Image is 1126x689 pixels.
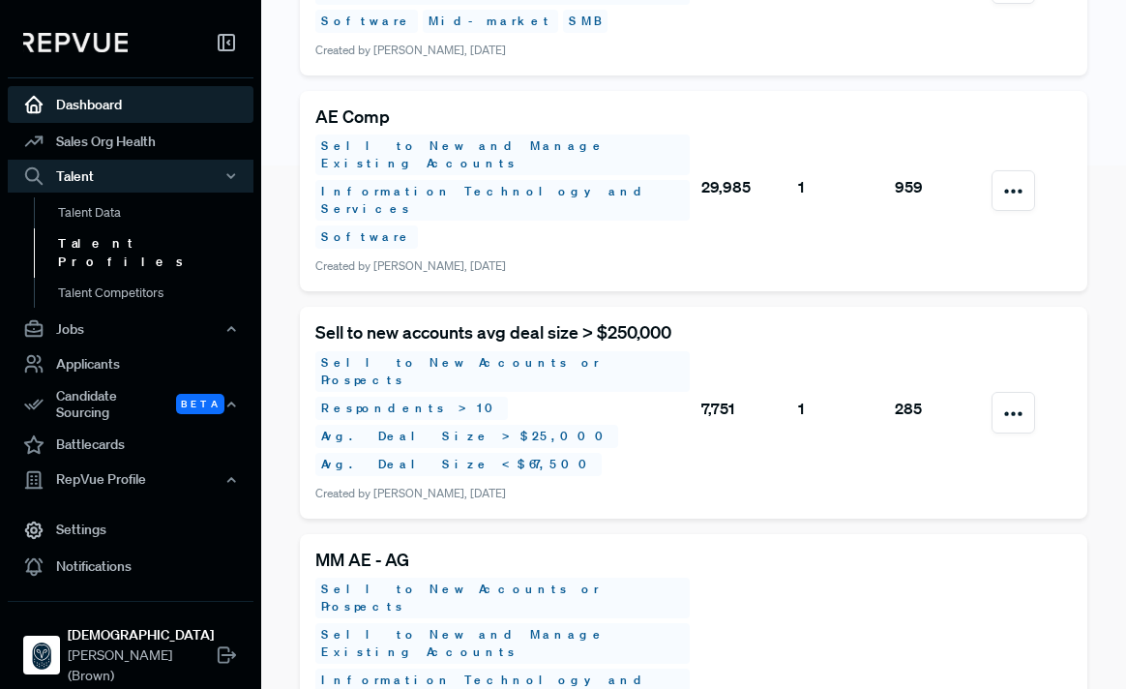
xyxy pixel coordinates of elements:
a: Notifications [8,549,253,585]
h6: 7,751 [701,400,796,418]
h5: MM AE - AG [315,550,699,571]
div: Sell to New and Manage Existing Accounts [315,623,690,664]
span: [PERSON_NAME] (Brown) [68,645,216,686]
img: Samsara [26,640,57,671]
div: SMB [563,10,607,33]
h6: 959 [895,178,990,196]
div: Information Technology and Services [315,180,690,221]
img: RepVue [23,33,128,52]
a: Talent Competitors [34,278,280,309]
div: Candidate Sourcing [8,382,253,427]
h6: 1 [798,178,893,196]
a: Dashboard [8,86,253,123]
h5: Sell to new accounts avg deal size > $250,000 [315,322,699,344]
div: Respondents > 10 [315,397,508,420]
h6: 285 [895,400,990,418]
span: Beta [176,394,224,414]
h6: 29,985 [701,178,796,196]
div: Sell to New Accounts or Prospects [315,351,690,392]
span: Created by [PERSON_NAME], [DATE] [315,257,506,274]
div: Avg. Deal Size < $67,500 [315,453,602,476]
button: RepVue Profile [8,464,253,496]
button: Candidate Sourcing Beta [8,382,253,427]
a: Talent Profiles [34,228,280,278]
a: Battlecards [8,427,253,464]
a: Sales Org Health [8,123,253,160]
h6: 1 [798,400,893,418]
div: Sell to New Accounts or Prospects [315,578,690,618]
a: Applicants [8,345,253,382]
div: Software [315,10,418,33]
button: Talent [8,160,253,193]
a: Settings [8,512,253,549]
a: Talent Data [34,197,280,228]
div: Mid-market [423,10,558,33]
div: Sell to New and Manage Existing Accounts [315,135,690,175]
span: Created by [PERSON_NAME], [DATE] [315,42,506,58]
div: Software [315,225,418,249]
strong: [DEMOGRAPHIC_DATA] [68,625,216,645]
span: Created by [PERSON_NAME], [DATE] [315,485,506,501]
h5: AE Comp [315,106,699,128]
button: Jobs [8,313,253,345]
div: Avg. Deal Size > $25,000 [315,425,618,448]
